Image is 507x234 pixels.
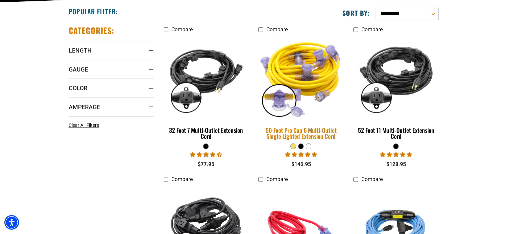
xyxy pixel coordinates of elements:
div: $146.95 [258,160,343,168]
h2: Popular Filter: [69,7,118,16]
label: Sort by: [342,9,370,17]
span: Compare [266,26,287,33]
div: $77.95 [164,160,249,168]
span: Length [69,47,92,54]
span: Compare [361,26,382,33]
img: yellow [254,35,348,120]
span: Compare [361,176,382,182]
span: 4.95 stars [380,151,412,158]
h2: Categories: [69,25,115,36]
span: Compare [171,26,193,33]
span: 4.80 stars [285,151,317,158]
span: Color [69,84,87,92]
summary: Gauge [69,60,154,79]
div: 50 Foot Pro Cap 6 Multi-Outlet Single Lighted Extension Cord [258,127,343,139]
img: black [354,39,438,116]
a: yellow 50 Foot Pro Cap 6 Multi-Outlet Single Lighted Extension Cord [258,36,343,143]
img: black [164,39,248,116]
summary: Amperage [69,98,154,116]
summary: Color [69,79,154,97]
a: black 52 Foot 11 Multi-Outlet Extension Cord [353,36,438,143]
span: Compare [266,176,287,182]
span: Gauge [69,66,88,73]
span: Compare [171,176,193,182]
a: Clear All Filters [69,122,102,129]
div: Accessibility Menu [4,215,19,230]
span: Amperage [69,103,100,111]
div: 32 Foot 7 Multi-Outlet Extension Cord [164,127,249,139]
div: $128.95 [353,160,438,168]
span: 4.68 stars [190,151,222,158]
div: 52 Foot 11 Multi-Outlet Extension Cord [353,127,438,139]
span: Clear All Filters [69,122,99,128]
summary: Length [69,41,154,60]
a: black 32 Foot 7 Multi-Outlet Extension Cord [164,36,249,143]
